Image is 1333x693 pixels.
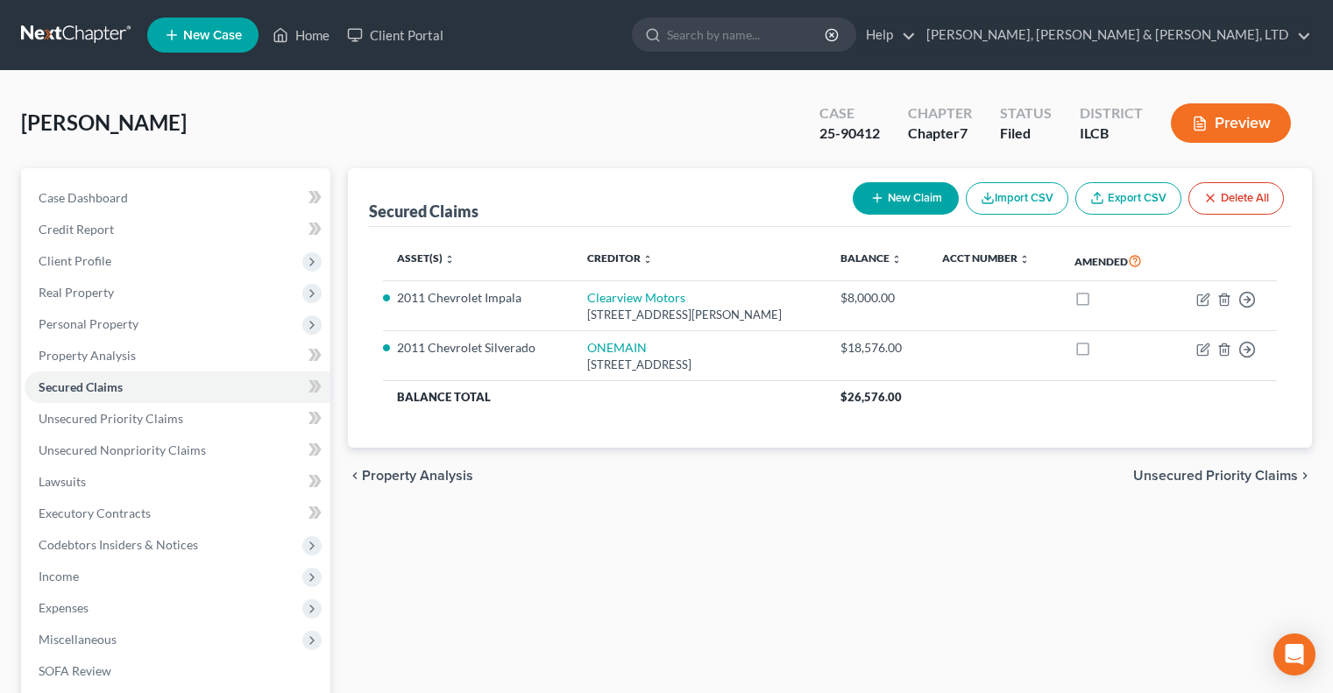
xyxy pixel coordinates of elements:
div: [STREET_ADDRESS] [587,357,812,373]
div: Case [819,103,880,124]
div: Chapter [908,103,972,124]
span: [PERSON_NAME] [21,110,187,135]
button: Preview [1171,103,1291,143]
a: Asset(s) unfold_more [397,251,455,265]
button: Unsecured Priority Claims chevron_right [1133,469,1312,483]
span: Unsecured Priority Claims [1133,469,1298,483]
span: Executory Contracts [39,506,151,520]
i: unfold_more [891,254,902,265]
th: Amended [1060,241,1169,281]
a: Balance unfold_more [840,251,902,265]
span: Property Analysis [362,469,473,483]
a: Client Portal [338,19,452,51]
a: Acct Number unfold_more [942,251,1030,265]
span: $26,576.00 [840,390,902,404]
div: ILCB [1080,124,1143,144]
button: Delete All [1188,182,1284,215]
div: 25-90412 [819,124,880,144]
span: 7 [960,124,968,141]
a: Case Dashboard [25,182,330,214]
div: Secured Claims [369,201,479,222]
div: Open Intercom Messenger [1273,633,1315,675]
span: Expenses [39,600,89,615]
span: Real Property [39,285,114,300]
i: chevron_left [348,469,362,483]
i: unfold_more [642,254,653,265]
div: Chapter [908,124,972,144]
span: Personal Property [39,316,138,331]
div: District [1080,103,1143,124]
span: Income [39,569,79,583]
a: Help [857,19,916,51]
a: Executory Contracts [25,498,330,529]
div: $8,000.00 [840,289,914,307]
a: Property Analysis [25,340,330,371]
a: Clearview Motors [587,290,685,305]
span: Unsecured Priority Claims [39,411,183,426]
a: [PERSON_NAME], [PERSON_NAME] & [PERSON_NAME], LTD [918,19,1311,51]
span: SOFA Review [39,663,111,678]
i: unfold_more [444,254,455,265]
li: 2011 Chevrolet Impala [397,289,558,307]
a: Unsecured Priority Claims [25,403,330,435]
button: New Claim [853,182,959,215]
i: chevron_right [1298,469,1312,483]
a: Creditor unfold_more [587,251,653,265]
button: chevron_left Property Analysis [348,469,473,483]
span: Miscellaneous [39,632,117,647]
span: New Case [183,29,242,42]
span: Credit Report [39,222,114,237]
a: Lawsuits [25,466,330,498]
div: Filed [1000,124,1052,144]
li: 2011 Chevrolet Silverado [397,339,558,357]
a: Credit Report [25,214,330,245]
span: Property Analysis [39,348,136,363]
input: Search by name... [667,18,827,51]
i: unfold_more [1019,254,1030,265]
span: Codebtors Insiders & Notices [39,537,198,552]
span: Case Dashboard [39,190,128,205]
a: Unsecured Nonpriority Claims [25,435,330,466]
div: $18,576.00 [840,339,914,357]
span: Unsecured Nonpriority Claims [39,442,206,457]
a: Secured Claims [25,371,330,403]
span: Secured Claims [39,379,123,394]
a: ONEMAIN [587,340,647,355]
div: Status [1000,103,1052,124]
a: Export CSV [1075,182,1181,215]
a: SOFA Review [25,655,330,687]
button: Import CSV [966,182,1068,215]
th: Balance Total [383,381,826,413]
div: [STREET_ADDRESS][PERSON_NAME] [587,307,812,323]
a: Home [264,19,338,51]
span: Client Profile [39,253,111,268]
span: Lawsuits [39,474,86,489]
